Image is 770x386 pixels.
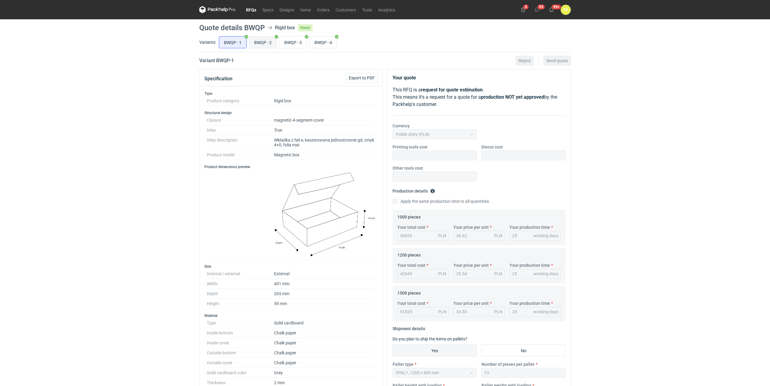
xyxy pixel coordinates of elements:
label: Apply the same production time to all quantities [393,198,489,204]
div: PLN [438,309,446,315]
legend: 1000 pieces [397,212,421,219]
span: Send quote [546,59,568,63]
dd: Chalk paper [274,358,375,368]
span: Reject [519,59,531,63]
h3: Material [204,313,377,318]
div: PLN [438,233,446,239]
div: working days [533,271,558,277]
h3: Size [204,264,377,269]
label: Your total cost [397,224,425,230]
strong: request for quote estimation [421,87,483,93]
div: PLN [494,309,502,315]
button: DK [561,5,571,15]
a: Customers [333,6,359,13]
div: working days [533,309,558,315]
span: Ready [298,24,313,31]
label: Variants: [199,39,216,45]
dd: True [274,125,375,135]
dd: Chalk paper [274,328,375,338]
dd: Grey [274,368,375,378]
dt: Internal / external [207,269,274,279]
label: BWQP - 1 [219,36,247,48]
label: BWQP - 2 [249,36,277,48]
label: Pallet type [393,361,413,367]
a: RFQs [243,6,259,13]
dd: Chalk paper [274,348,375,358]
dd: magnetic-4-segment-cover [274,115,375,125]
dd: Chalk paper [274,338,375,348]
div: PLN [494,233,502,239]
div: Rigid box [275,24,295,31]
label: BWQP - 3 [279,36,307,48]
h3: Structural design [204,110,377,115]
dt: Inside bottom [207,328,274,338]
dd: Rigid box [274,96,375,106]
label: Your production time [510,262,550,268]
button: 5 [518,5,528,14]
dt: Inlay description [207,135,274,150]
a: Analytics [375,6,398,13]
dd: 401 mm [274,279,375,289]
legend: 1200 pieces [397,250,421,257]
label: Do you plan to ship the items on pallets? [393,337,467,341]
label: Your production time [510,300,550,306]
dt: Closure [207,115,274,125]
a: Designs [276,6,297,13]
p: This RFQ is a . This means it's a request for a quote for a by the Packhelp's customer. [393,86,566,108]
a: Specs [259,6,276,13]
dd: Magnetic box [274,150,375,160]
label: Other tools cost [393,165,423,171]
a: Tools [359,6,375,13]
label: Your production time [510,224,550,230]
div: working days [533,233,558,239]
button: Send quote [544,56,571,65]
dt: Outside cover [207,358,274,368]
dt: Height [207,299,274,309]
button: 99+ [547,5,556,14]
label: Number of pieces per pallet [481,361,535,367]
img: magnetic_box [274,172,375,257]
legend: 1500 pieces [397,288,421,295]
h3: Product dimensions preview [204,164,377,169]
dd: Wkładka z fali e, kaszerowana jednostronnie gd, cmyk 4+0, folia mat [274,135,375,150]
div: PLN [494,271,502,277]
dt: Inside cover [207,338,274,348]
label: Your price per unit [453,300,489,306]
button: 93 [532,5,542,14]
button: Reject [516,56,534,65]
legend: Shipment details [393,324,425,331]
div: PLN [438,271,446,277]
dd: 265 mm [274,289,375,299]
label: Currency [393,123,410,129]
label: Your total cost [397,300,425,306]
label: Your total cost [397,262,425,268]
label: Diecut cost [481,144,503,150]
span: Export to PDF [349,76,375,80]
button: Export to PDF [346,73,377,83]
label: Your price per unit [453,262,489,268]
label: Your price per unit [453,224,489,230]
strong: Your quote [393,75,416,81]
h3: Type [204,91,377,96]
dt: Depth [207,289,274,299]
dt: Product model [207,150,274,160]
div: Dominika Kaczyńska [561,5,571,15]
svg: Packhelp Pro [199,6,235,13]
label: BWQP - 4 [309,36,337,48]
button: Specification [204,72,232,86]
dt: Solid cardboard color [207,368,274,378]
dd: 59 mm [274,299,375,309]
dd: External [274,269,375,279]
a: Orders [314,6,333,13]
dt: Type [207,318,274,328]
legend: Production details [393,186,435,193]
a: Items [297,6,314,13]
dd: Solid cardboard [274,318,375,328]
label: Printing tools cost [393,144,428,150]
strong: production NOT yet approved [481,94,544,100]
dt: Product category [207,96,274,106]
h1: Quote details BWQP [199,24,265,31]
h2: Variant BWQP - 1 [199,57,234,64]
dt: Outside bottom [207,348,274,358]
